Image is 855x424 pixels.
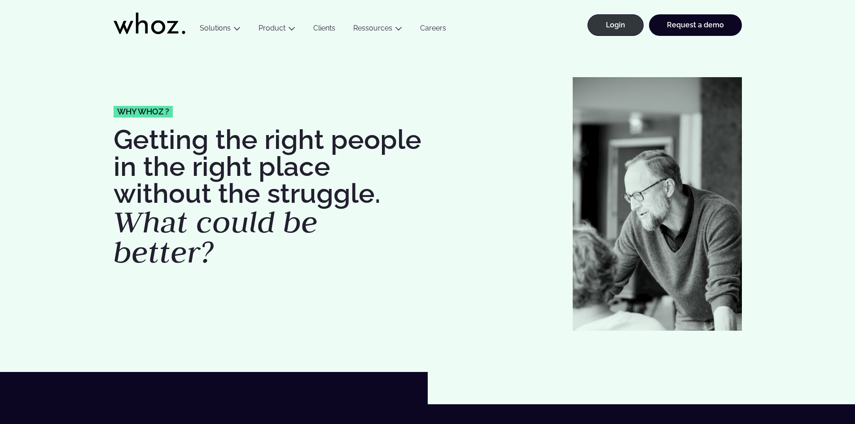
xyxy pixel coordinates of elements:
[191,24,250,36] button: Solutions
[259,24,285,32] a: Product
[304,24,344,36] a: Clients
[649,14,742,36] a: Request a demo
[573,77,742,331] img: Jean-Philippe Couturier whozzy
[114,126,423,267] h1: Getting the right people in the right place without the struggle.
[117,108,169,116] span: Why whoz ?
[250,24,304,36] button: Product
[114,202,318,272] em: What could be better?
[353,24,392,32] a: Ressources
[588,14,644,36] a: Login
[411,24,455,36] a: Careers
[344,24,411,36] button: Ressources
[432,129,573,223] img: Whozzies-working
